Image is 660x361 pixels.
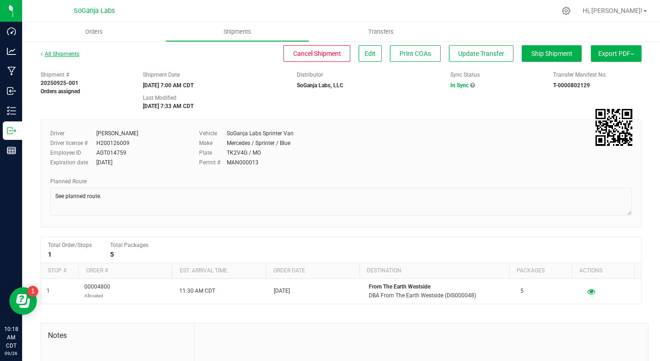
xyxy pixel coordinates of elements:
strong: 5 [110,251,114,258]
span: Shipments [211,28,264,36]
inline-svg: Inbound [7,86,16,96]
label: Last Modified [143,94,177,102]
span: 5 [520,287,524,295]
iframe: Resource center unread badge [27,286,38,297]
div: Manage settings [560,6,572,15]
span: Transfers [356,28,406,36]
inline-svg: Dashboard [7,27,16,36]
strong: 1 [48,251,52,258]
span: Edit [365,50,376,57]
strong: [DATE] 7:33 AM CDT [143,103,194,109]
span: Hi, [PERSON_NAME]! [583,7,642,14]
div: AGT014759 [96,149,126,157]
strong: T-0000802129 [553,82,590,89]
label: Expiration date [50,158,96,167]
th: Order date [266,263,359,279]
label: Permit # [199,158,227,167]
button: Ship Shipment [522,45,582,62]
div: SoGanja Labs Sprinter Van [227,129,294,138]
div: [PERSON_NAME] [96,129,138,138]
p: 09/26 [4,350,18,357]
inline-svg: Inventory [7,106,16,115]
label: Sync Status [450,71,480,79]
span: Export PDF [598,50,634,57]
a: Orders [22,22,165,42]
strong: Orders assigned [41,88,80,95]
span: Cancel Shipment [293,50,341,57]
label: Driver [50,129,96,138]
label: Employee ID [50,149,96,157]
span: Print COAs [400,50,431,57]
span: Update Transfer [458,50,504,57]
strong: [DATE] 7:00 AM CDT [143,82,194,89]
inline-svg: Outbound [7,126,16,135]
span: SoGanja Labs [74,7,115,15]
strong: 20250925-001 [41,80,78,86]
p: From The Earth Westside [369,283,509,291]
span: Total Order/Stops [48,242,92,248]
qrcode: 20250925-001 [595,109,632,146]
button: Cancel Shipment [283,45,350,62]
span: Ship Shipment [531,50,572,57]
label: Make [199,139,227,147]
label: Driver license # [50,139,96,147]
span: [DATE] [274,287,290,295]
p: Allocated [84,291,110,300]
span: 00004800 [84,283,110,300]
strong: SoGanja Labs, LLC [297,82,343,89]
span: 1 [47,287,50,295]
div: [DATE] [96,158,112,167]
button: Edit [359,45,382,62]
th: Packages [509,263,572,279]
inline-svg: Manufacturing [7,66,16,76]
iframe: Resource center [9,287,37,315]
inline-svg: Analytics [7,47,16,56]
th: Actions [572,263,634,279]
button: Export PDF [591,45,642,62]
label: Plate [199,149,227,157]
label: Distributor [297,71,323,79]
div: TK2V4G / MO [227,149,261,157]
label: Shipment Date [143,71,180,79]
p: 10:18 AM CDT [4,325,18,350]
span: Planned Route [50,178,87,185]
span: Shipment # [41,71,129,79]
a: Shipments [165,22,309,42]
button: Print COAs [390,45,441,62]
label: Transfer Manifest No. [553,71,607,79]
th: Stop # [41,263,78,279]
div: Mercedes / Sprinter / Blue [227,139,290,147]
label: Vehicle [199,129,227,138]
th: Destination [359,263,509,279]
img: Scan me! [595,109,632,146]
span: Total Packages [110,242,148,248]
span: 11:30 AM CDT [179,287,215,295]
div: H200126009 [96,139,130,147]
div: MAN000013 [227,158,259,167]
span: Orders [73,28,115,36]
span: Notes [48,330,187,341]
th: Est. arrival time [172,263,265,279]
span: In Sync [450,82,469,89]
th: Order # [78,263,172,279]
a: Transfers [309,22,453,42]
p: DBA From The Earth Westside (DIS000048) [369,291,509,300]
button: Update Transfer [449,45,513,62]
a: All Shipments [41,51,79,57]
inline-svg: Reports [7,146,16,155]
